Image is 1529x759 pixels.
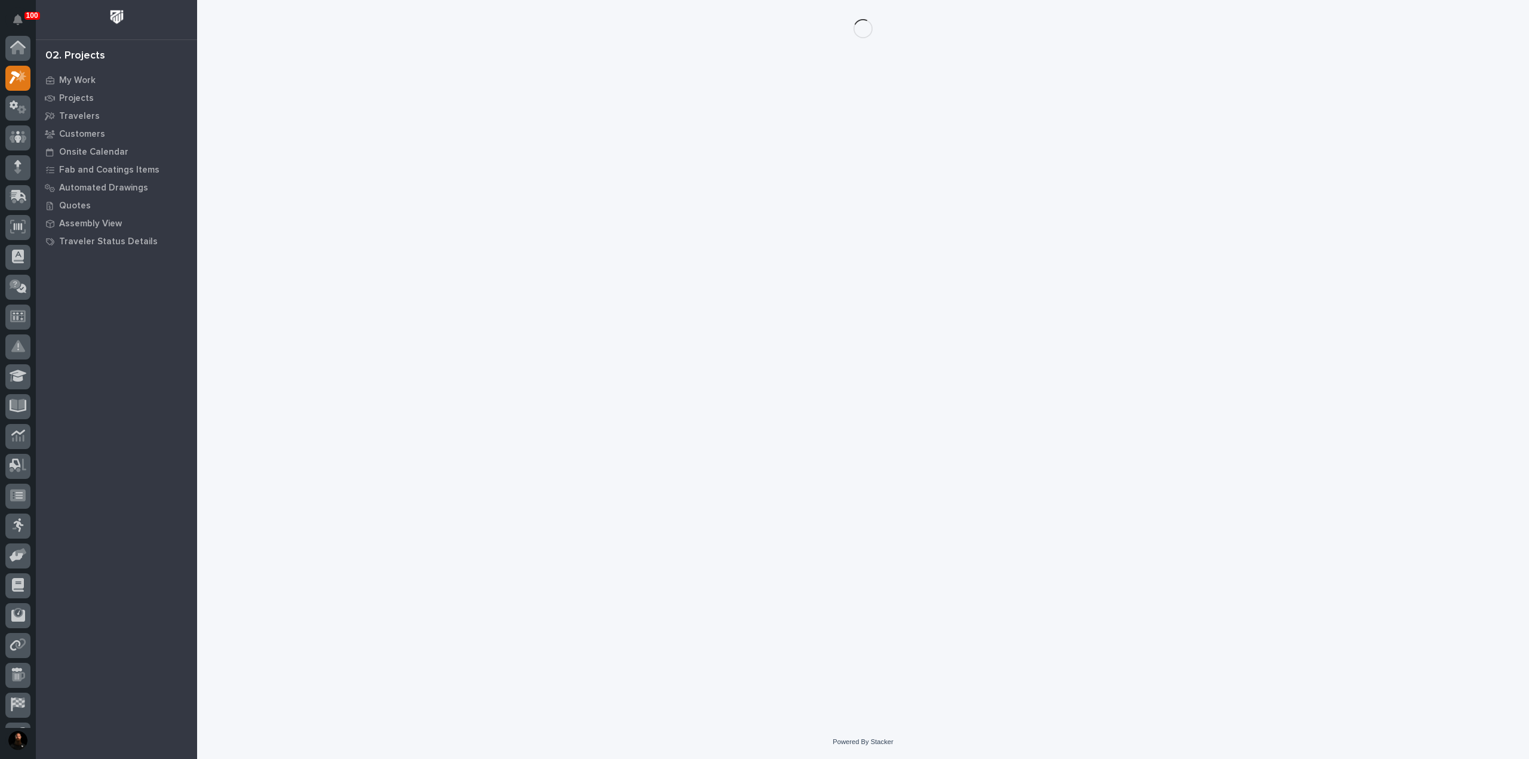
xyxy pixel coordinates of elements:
[833,738,893,745] a: Powered By Stacker
[59,129,105,140] p: Customers
[59,183,148,193] p: Automated Drawings
[36,179,197,196] a: Automated Drawings
[59,75,96,86] p: My Work
[36,196,197,214] a: Quotes
[59,93,94,104] p: Projects
[5,728,30,753] button: users-avatar
[59,165,159,176] p: Fab and Coatings Items
[106,6,128,28] img: Workspace Logo
[36,71,197,89] a: My Work
[36,143,197,161] a: Onsite Calendar
[26,11,38,20] p: 100
[36,107,197,125] a: Travelers
[45,50,105,63] div: 02. Projects
[59,147,128,158] p: Onsite Calendar
[36,89,197,107] a: Projects
[36,232,197,250] a: Traveler Status Details
[59,236,158,247] p: Traveler Status Details
[36,125,197,143] a: Customers
[59,201,91,211] p: Quotes
[59,111,100,122] p: Travelers
[59,219,122,229] p: Assembly View
[5,7,30,32] button: Notifications
[15,14,30,33] div: Notifications100
[36,161,197,179] a: Fab and Coatings Items
[36,214,197,232] a: Assembly View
